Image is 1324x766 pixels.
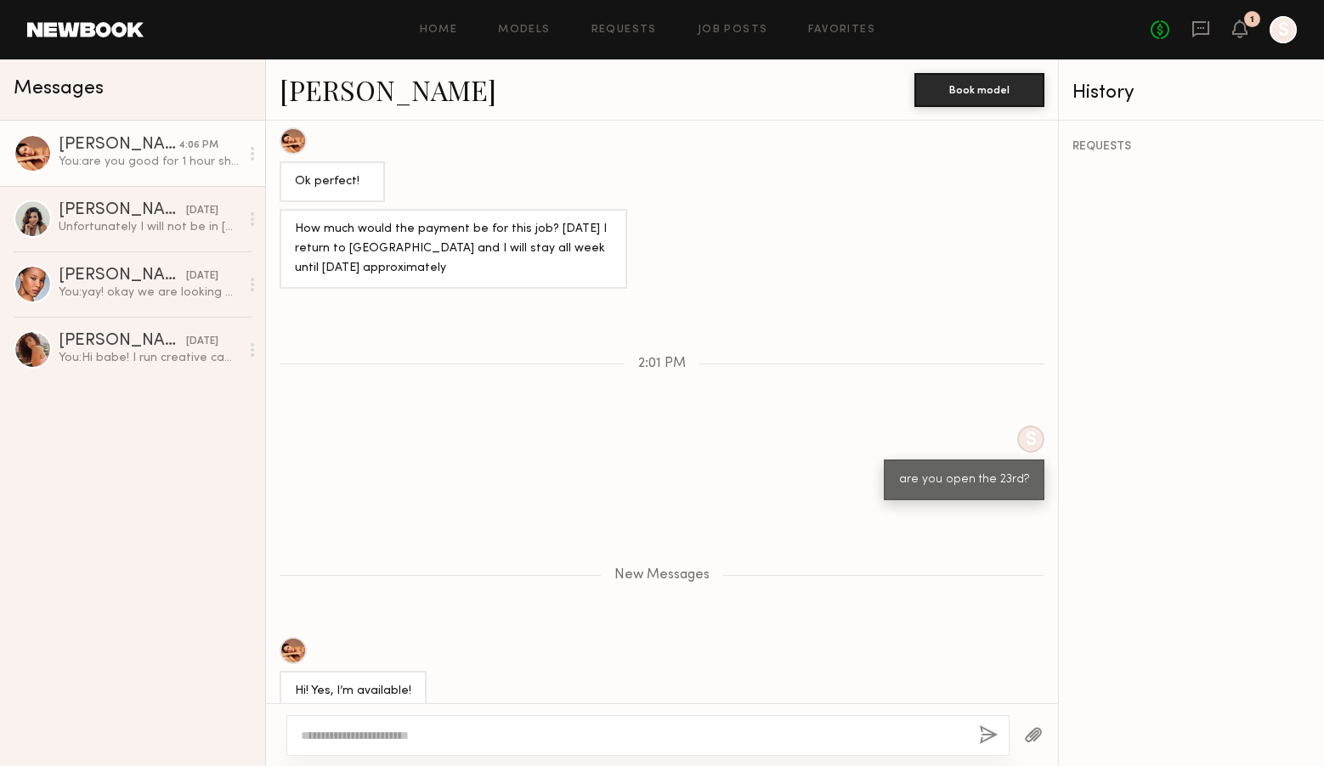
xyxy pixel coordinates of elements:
div: [PERSON_NAME] [59,137,178,154]
div: Ok perfect! [295,172,370,192]
div: History [1072,83,1310,103]
a: S [1270,16,1297,43]
span: 2:01 PM [638,357,686,371]
div: How much would the payment be for this job? [DATE] I return to [GEOGRAPHIC_DATA] and I will stay ... [295,220,612,279]
div: [PERSON_NAME] [59,333,186,350]
div: REQUESTS [1072,141,1310,153]
div: You: Hi babe! I run creative campaigns for brands and one of my clients loves your look! It's a p... [59,350,240,366]
div: [DATE] [186,334,218,350]
button: Book model [914,73,1044,107]
div: Hi! Yes, I’m available! [295,682,411,701]
div: [PERSON_NAME] [59,268,186,284]
div: [PERSON_NAME] [59,202,186,219]
span: New Messages [614,568,710,583]
span: Messages [14,79,104,99]
div: [DATE] [186,203,218,219]
div: 4:06 PM [178,138,218,154]
div: You: yay! okay we are looking at the 23rd in the late afternoon. would that work? [59,284,240,301]
a: Requests [591,25,657,36]
a: Models [498,25,550,36]
div: 1 [1250,15,1254,25]
a: Job Posts [698,25,768,36]
div: You: are you good for 1 hour shoot in [GEOGRAPHIC_DATA]? [59,154,240,170]
a: Book model [914,82,1044,96]
div: Unfortunately I will not be in [GEOGRAPHIC_DATA] on this date [59,219,240,235]
a: [PERSON_NAME] [280,71,496,108]
a: Favorites [808,25,875,36]
div: [DATE] [186,268,218,284]
div: are you open the 23rd? [899,470,1029,490]
a: Home [420,25,458,36]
